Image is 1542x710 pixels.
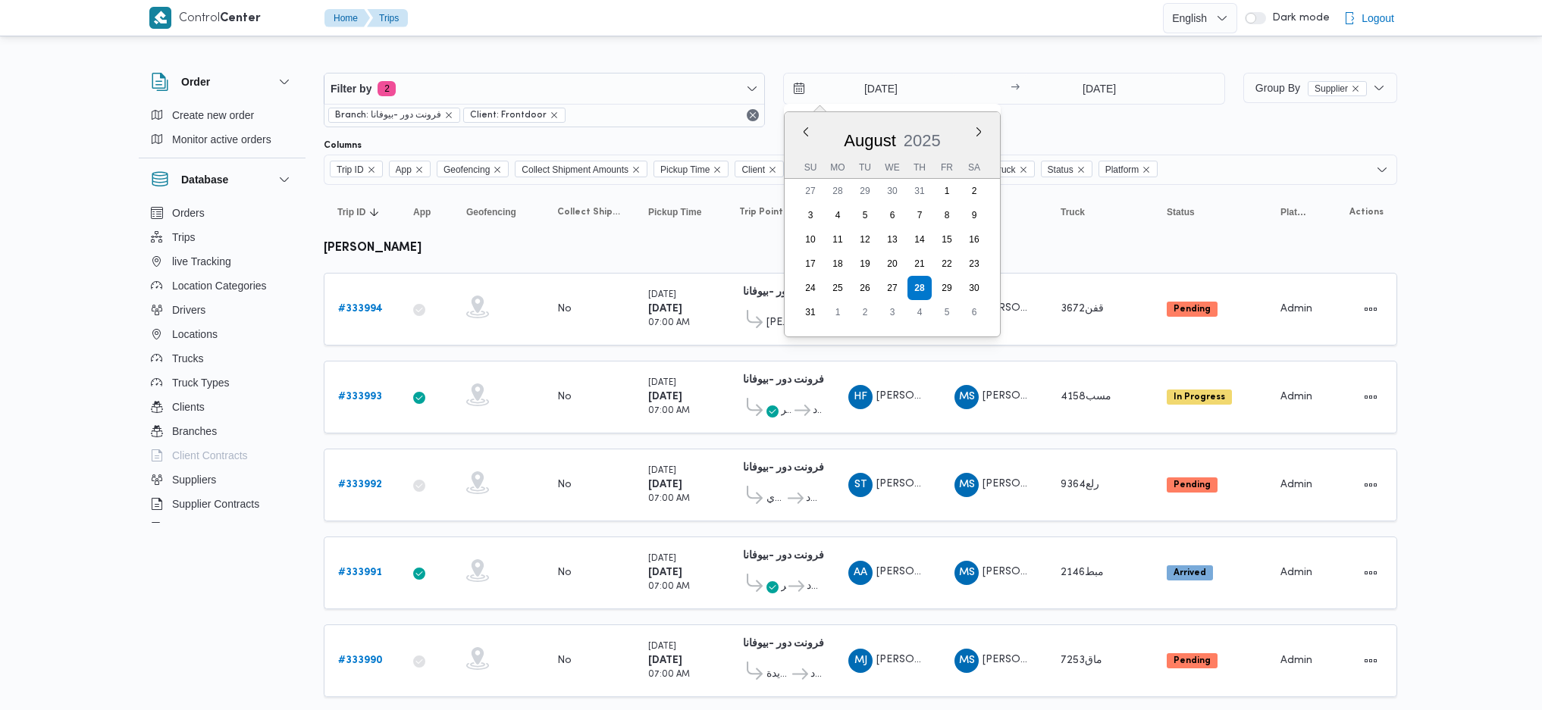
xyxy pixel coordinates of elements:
[437,161,509,177] span: Geofencing
[145,103,299,127] button: Create new order
[145,516,299,540] button: Devices
[1359,561,1383,585] button: Actions
[648,467,676,475] small: [DATE]
[648,568,682,577] b: [DATE]
[648,643,676,651] small: [DATE]
[954,649,979,673] div: Muhammad Slah Abadalltaif Alshrif
[854,385,867,409] span: HF
[1359,385,1383,409] button: Actions
[396,161,412,178] span: App
[172,325,218,343] span: Locations
[407,200,445,224] button: App
[415,165,424,174] button: Remove App from selection in this group
[1077,165,1086,174] button: Remove Status from selection in this group
[145,492,299,516] button: Supplier Contracts
[907,227,932,252] div: day-14
[983,303,1069,313] span: [PERSON_NAME]
[15,649,64,695] iframe: chat widget
[1376,164,1388,176] button: Open list of options
[1280,304,1312,314] span: Admin
[1061,392,1111,402] span: مسب4158
[1099,161,1158,177] span: Platform
[853,276,877,300] div: day-26
[515,161,647,177] span: Collect Shipment Amounts
[853,227,877,252] div: day-12
[172,301,205,319] span: Drivers
[324,74,764,104] button: Filter by2 active filters
[172,106,254,124] span: Create new order
[1174,568,1206,577] b: Arrived
[331,200,392,224] button: Trip IDSorted in descending order
[848,649,873,673] div: Mahmood Jmal Husaini Muhammad
[1167,389,1232,405] span: In Progress
[648,671,690,679] small: 07:00 AM
[880,179,904,203] div: day-30
[557,566,572,580] div: No
[1167,477,1218,493] span: Pending
[798,276,823,300] div: day-24
[962,157,986,178] div: Sa
[810,665,821,683] span: فرونت دور مسطرد
[493,165,502,174] button: Remove Geofencing from selection in this group
[741,161,765,178] span: Client
[766,489,785,508] span: قسم المعادي
[145,346,299,371] button: Trucks
[1167,302,1218,317] span: Pending
[744,106,762,124] button: Remove
[145,419,299,443] button: Branches
[826,227,850,252] div: day-11
[954,561,979,585] div: Muhammad Slah Abadalltaif Alshrif
[1061,568,1104,577] span: مبط2146
[797,179,988,324] div: month-2025-08
[854,473,867,497] span: ST
[853,252,877,276] div: day-19
[463,108,566,123] span: Client: Frontdoor
[389,161,431,177] span: App
[1061,304,1104,314] span: قفن3672
[557,390,572,404] div: No
[935,227,959,252] div: day-15
[1011,83,1020,94] div: →
[903,130,942,151] div: Button. Open the year selector. 2025 is currently selected.
[172,277,267,295] span: Location Categories
[962,179,986,203] div: day-2
[172,471,216,489] span: Suppliers
[557,206,621,218] span: Collect Shipment Amounts
[648,379,676,387] small: [DATE]
[648,206,701,218] span: Pickup Time
[1167,565,1213,580] span: Arrived
[848,561,873,585] div: Alsaid Abadaliqadr Khatab Muhammad
[145,443,299,468] button: Client Contracts
[781,402,792,420] span: قسم أول 6 أكتوبر
[1174,305,1211,314] b: Pending
[557,654,572,668] div: No
[798,157,823,178] div: Su
[826,203,850,227] div: day-4
[172,252,231,271] span: live Tracking
[1019,165,1028,174] button: Remove Truck from selection in this group
[962,300,986,324] div: day-6
[648,655,682,665] b: [DATE]
[935,300,959,324] div: day-5
[826,276,850,300] div: day-25
[1061,480,1099,489] span: رلع9364
[367,9,408,27] button: Trips
[648,304,682,314] b: [DATE]
[907,203,932,227] div: day-7
[853,300,877,324] div: day-2
[557,302,572,316] div: No
[904,131,941,150] span: 2025
[880,203,904,227] div: day-6
[853,203,877,227] div: day-5
[1061,206,1085,218] span: Truck
[907,252,932,276] div: day-21
[368,206,381,218] svg: Sorted in descending order
[648,555,676,563] small: [DATE]
[330,161,383,177] span: Trip ID
[743,639,824,649] b: فرونت دور -بيوفانا
[648,407,690,415] small: 07:00 AM
[743,287,824,297] b: فرونت دور -بيوفانا
[986,161,1035,177] span: Truck
[959,649,975,673] span: MS
[798,300,823,324] div: day-31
